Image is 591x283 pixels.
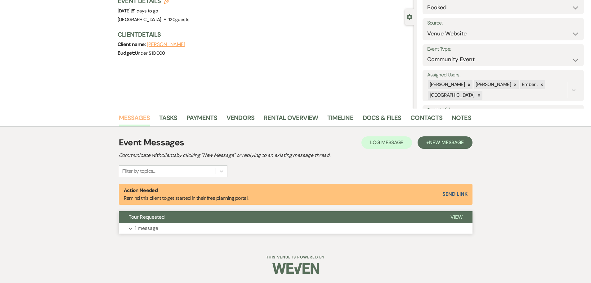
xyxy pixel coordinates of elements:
[122,167,155,175] div: Filter by topics...
[520,80,539,89] div: Ember .
[118,50,135,56] span: Budget:
[118,8,158,14] span: [DATE]
[124,187,158,194] strong: Action Needed
[186,113,217,126] a: Payments
[363,113,401,126] a: Docs & Files
[418,136,472,149] button: +New Message
[450,214,463,220] span: View
[452,113,471,126] a: Notes
[118,41,147,48] span: Client name:
[119,152,472,159] h2: Communicate with clients by clicking "New Message" or replying to an existing message thread.
[272,258,319,279] img: Weven Logo
[226,113,254,126] a: Vendors
[428,80,466,89] div: [PERSON_NAME]
[428,91,476,100] div: [GEOGRAPHIC_DATA]
[410,113,442,126] a: Contacts
[159,113,177,126] a: Tasks
[441,211,472,223] button: View
[132,8,158,14] span: 81 days to go
[135,224,158,232] p: 1 message
[361,136,412,149] button: Log Message
[119,136,184,149] h1: Event Messages
[118,16,161,23] span: [GEOGRAPHIC_DATA]
[429,139,463,146] span: New Message
[147,42,185,47] button: [PERSON_NAME]
[168,16,189,23] span: 120 guests
[327,113,353,126] a: Timeline
[119,211,441,223] button: Tour Requested
[119,113,150,126] a: Messages
[124,186,248,202] p: Remind this client to get started in their free planning portal.
[427,45,579,54] label: Event Type:
[118,30,408,39] h3: Client Details
[427,106,579,115] label: Task List(s):
[264,113,318,126] a: Rental Overview
[407,14,412,20] button: Close lead details
[427,71,579,80] label: Assigned Users:
[370,139,403,146] span: Log Message
[119,223,472,234] button: 1 message
[135,50,165,56] span: Under $10,000
[474,80,512,89] div: [PERSON_NAME]
[129,214,165,220] span: Tour Requested
[131,8,158,14] span: |
[427,19,579,28] label: Source:
[442,192,467,197] button: Send Link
